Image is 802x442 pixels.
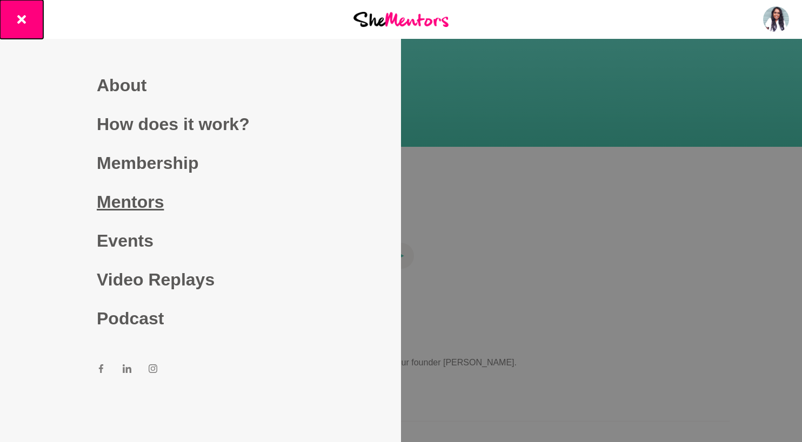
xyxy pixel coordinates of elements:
img: Anushka Batu [763,6,789,32]
a: Mentors [97,182,304,221]
a: Events [97,221,304,260]
a: Facebook [97,364,105,377]
a: Membership [97,144,304,182]
a: Video Replays [97,260,304,299]
a: LinkedIn [123,364,131,377]
a: Podcast [97,299,304,338]
a: Instagram [149,364,157,377]
a: About [97,66,304,105]
img: She Mentors Logo [353,12,449,26]
a: How does it work? [97,105,304,144]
